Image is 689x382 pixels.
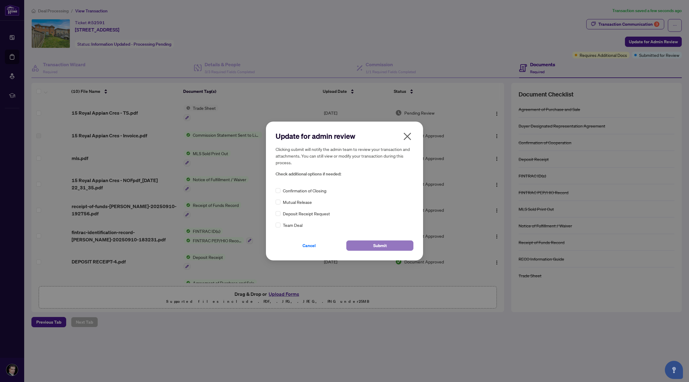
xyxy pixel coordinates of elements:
[276,240,343,251] button: Cancel
[276,146,413,166] h5: Clicking submit will notify the admin team to review your transaction and attachments. You can st...
[283,210,330,217] span: Deposit Receipt Request
[346,240,413,251] button: Submit
[283,187,326,194] span: Confirmation of Closing
[403,132,412,141] span: close
[276,171,413,178] span: Check additional options if needed:
[302,241,316,250] span: Cancel
[665,361,683,379] button: Open asap
[283,222,302,228] span: Team Deal
[373,241,387,250] span: Submit
[276,131,413,141] h2: Update for admin review
[283,199,312,205] span: Mutual Release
